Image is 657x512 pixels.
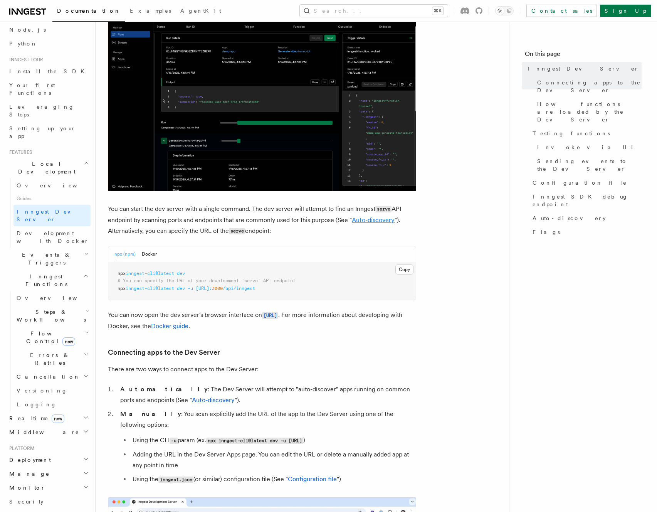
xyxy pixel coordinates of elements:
span: Configuration file [533,179,627,187]
kbd: ⌘K [432,7,443,15]
span: -u [188,286,193,291]
a: Versioning [13,384,91,397]
div: Inngest Functions [6,291,91,411]
li: : You scan explicitly add the URL of the app to the Dev Server using one of the following options: [118,409,416,485]
button: Events & Triggers [6,248,91,269]
span: Realtime [6,414,64,422]
button: Realtimenew [6,411,91,425]
button: Monitor [6,481,91,495]
span: Install the SDK [9,68,89,74]
a: Overview [13,179,91,192]
span: Documentation [57,8,121,14]
p: You can now open the dev server's browser interface on . For more information about developing wi... [108,310,416,332]
a: Development with Docker [13,226,91,248]
a: Overview [13,291,91,305]
button: Deployment [6,453,91,467]
code: inngest.json [158,477,193,483]
a: Security [6,495,91,509]
button: Toggle dark mode [495,6,514,15]
span: Security [9,499,44,505]
a: Setting up your app [6,121,91,143]
a: Install the SDK [6,64,91,78]
span: Invoke via UI [537,143,640,151]
span: How functions are loaded by the Dev Server [537,100,642,123]
code: serve [229,228,245,234]
span: Errors & Retries [13,351,84,367]
span: inngest-cli@latest [126,271,174,276]
span: Inngest Dev Server [528,65,639,72]
a: Contact sales [526,5,597,17]
a: Auto-discovery [529,211,642,225]
span: Inngest Functions [6,273,83,288]
span: Leveraging Steps [9,104,74,118]
button: Errors & Retries [13,348,91,370]
p: There are two ways to connect apps to the Dev Server: [108,364,416,375]
span: new [62,337,75,346]
span: Local Development [6,160,84,175]
span: AgentKit [180,8,221,14]
span: Inngest Dev Server [17,209,82,222]
span: Connecting apps to the Dev Server [537,79,642,94]
span: npx [118,286,126,291]
span: Versioning [17,387,67,394]
a: How functions are loaded by the Dev Server [534,97,642,126]
a: Inngest Dev Server [525,62,642,76]
li: : The Dev Server will attempt to "auto-discover" apps running on common ports and endpoints (See ... [118,384,416,406]
p: You can start the dev server with a single command. The dev server will attempt to find an Innges... [108,204,416,237]
a: Sending events to the Dev Server [534,154,642,176]
a: Docker guide [151,322,188,330]
a: Configuration file [529,176,642,190]
strong: Manually [120,410,181,418]
li: Using the CLI param (ex. ) [130,435,416,446]
span: Overview [17,295,96,301]
span: dev [177,286,185,291]
button: Copy [395,264,413,275]
button: Local Development [6,157,91,179]
span: Examples [130,8,171,14]
span: /api/inngest [223,286,255,291]
span: Monitor [6,484,45,492]
a: Invoke via UI [534,140,642,154]
span: Auto-discovery [533,214,606,222]
button: npx (npm) [114,246,136,262]
span: inngest-cli@latest [126,286,174,291]
span: Events & Triggers [6,251,84,266]
a: Examples [125,2,176,21]
code: npx inngest-cli@latest dev -u [URL] [206,438,303,444]
li: Using the (or similar) configuration file (See " ") [130,474,416,485]
code: [URL] [262,312,278,319]
span: new [52,414,64,423]
a: Flags [529,225,642,239]
span: Sending events to the Dev Server [537,157,642,173]
a: Sign Up [600,5,651,17]
a: Testing functions [529,126,642,140]
a: Logging [13,397,91,411]
code: serve [375,206,392,212]
h4: On this page [525,49,642,62]
span: [URL]: [196,286,212,291]
a: Leveraging Steps [6,100,91,121]
span: npx [118,271,126,276]
a: [URL] [262,311,278,318]
span: Node.js [9,27,46,33]
a: Auto-discovery [192,396,235,404]
span: Cancellation [13,373,80,381]
span: Flow Control [13,330,85,345]
button: Flow Controlnew [13,327,91,348]
a: Connecting apps to the Dev Server [108,347,220,358]
li: Adding the URL in the Dev Server Apps page. You can edit the URL or delete a manually added app a... [130,449,416,471]
a: Inngest Dev Server [13,205,91,226]
span: Deployment [6,456,51,464]
a: Configuration file [288,475,337,483]
a: Documentation [52,2,125,22]
a: Inngest SDK debug endpoint [529,190,642,211]
span: Setting up your app [9,125,76,139]
button: Middleware [6,425,91,439]
button: Steps & Workflows [13,305,91,327]
button: Inngest Functions [6,269,91,291]
span: Logging [17,401,57,408]
code: -u [170,438,178,444]
span: Manage [6,470,50,478]
div: Local Development [6,179,91,248]
span: Features [6,149,32,155]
